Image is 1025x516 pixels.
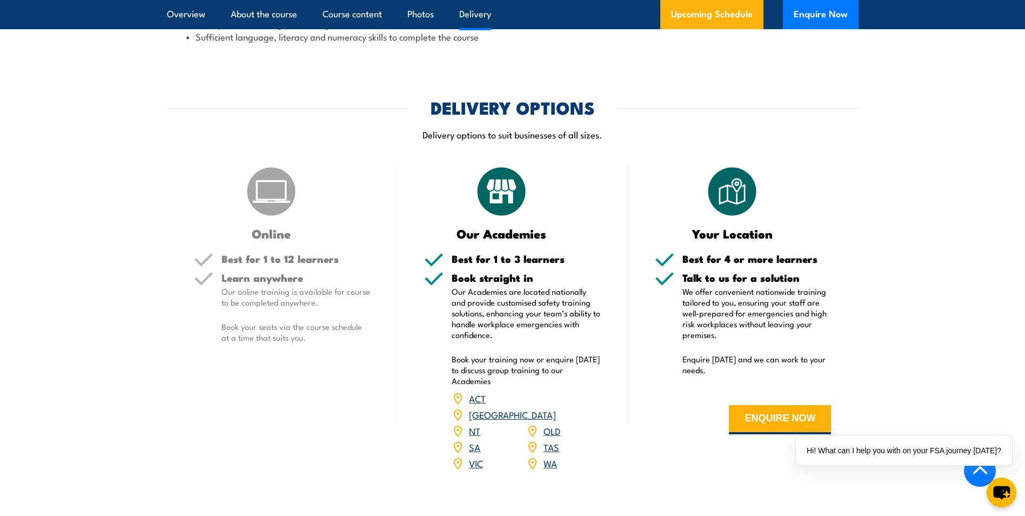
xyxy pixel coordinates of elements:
[682,286,832,340] p: We offer convenient nationwide training tailored to you, ensuring your staff are well-prepared fo...
[452,354,601,386] p: Book your training now or enquire [DATE] to discuss group training to our Academies
[682,273,832,283] h5: Talk to us for a solution
[796,435,1012,466] div: Hi! What can I help you with on your FSA journey [DATE]?
[222,273,371,283] h5: Learn anywhere
[682,254,832,264] h5: Best for 4 or more learners
[987,478,1016,507] button: chat-button
[222,321,371,343] p: Book your seats via the course schedule at a time that suits you.
[431,100,595,115] h2: DELIVERY OPTIONS
[544,440,559,453] a: TAS
[452,286,601,340] p: Our Academies are located nationally and provide customised safety training solutions, enhancing ...
[469,457,483,469] a: VIC
[194,227,349,240] h3: Online
[469,392,486,405] a: ACT
[682,354,832,375] p: Enquire [DATE] and we can work to your needs.
[544,424,560,437] a: QLD
[729,405,831,434] button: ENQUIRE NOW
[469,440,480,453] a: SA
[222,286,371,308] p: Our online training is available for course to be completed anywhere.
[469,408,556,421] a: [GEOGRAPHIC_DATA]
[452,273,601,283] h5: Book straight in
[424,227,579,240] h3: Our Academies
[469,424,480,437] a: NT
[655,227,810,240] h3: Your Location
[544,457,557,469] a: WA
[186,30,839,43] li: Sufficient language, literacy and numeracy skills to complete the course
[222,254,371,264] h5: Best for 1 to 12 learners
[167,128,859,141] p: Delivery options to suit businesses of all sizes.
[452,254,601,264] h5: Best for 1 to 3 learners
